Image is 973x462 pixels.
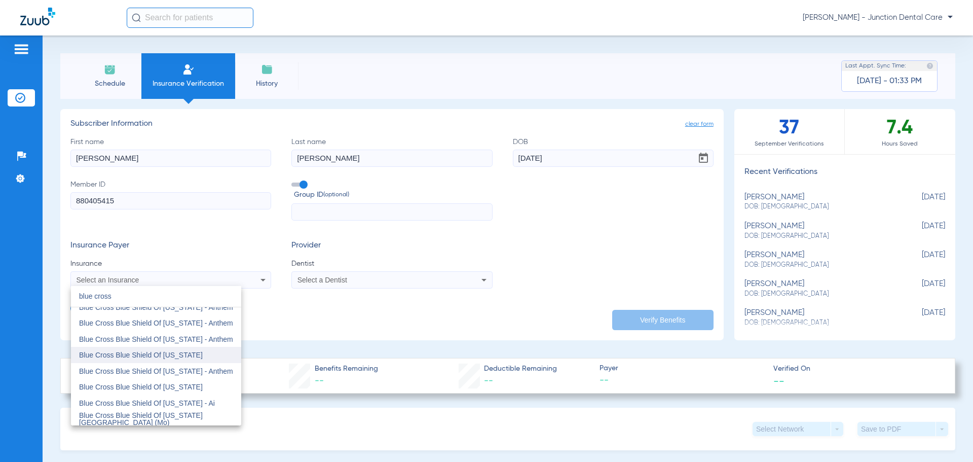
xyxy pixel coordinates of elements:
span: Blue Cross Blue Shield Of [US_STATE] [79,383,203,391]
span: Blue Cross Blue Shield Of [US_STATE][GEOGRAPHIC_DATA] (Mo) [79,411,203,427]
span: Blue Cross Blue Shield Of [US_STATE] - Ai [79,399,215,407]
span: Blue Cross Blue Shield Of [US_STATE] - Anthem [79,367,233,375]
span: Blue Cross Blue Shield Of [US_STATE] - Anthem [79,335,233,343]
span: Blue Cross Blue Shield Of [US_STATE] - Anthem [79,319,233,327]
input: dropdown search [71,286,241,307]
span: Blue Cross Blue Shield Of [US_STATE] [79,351,203,359]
